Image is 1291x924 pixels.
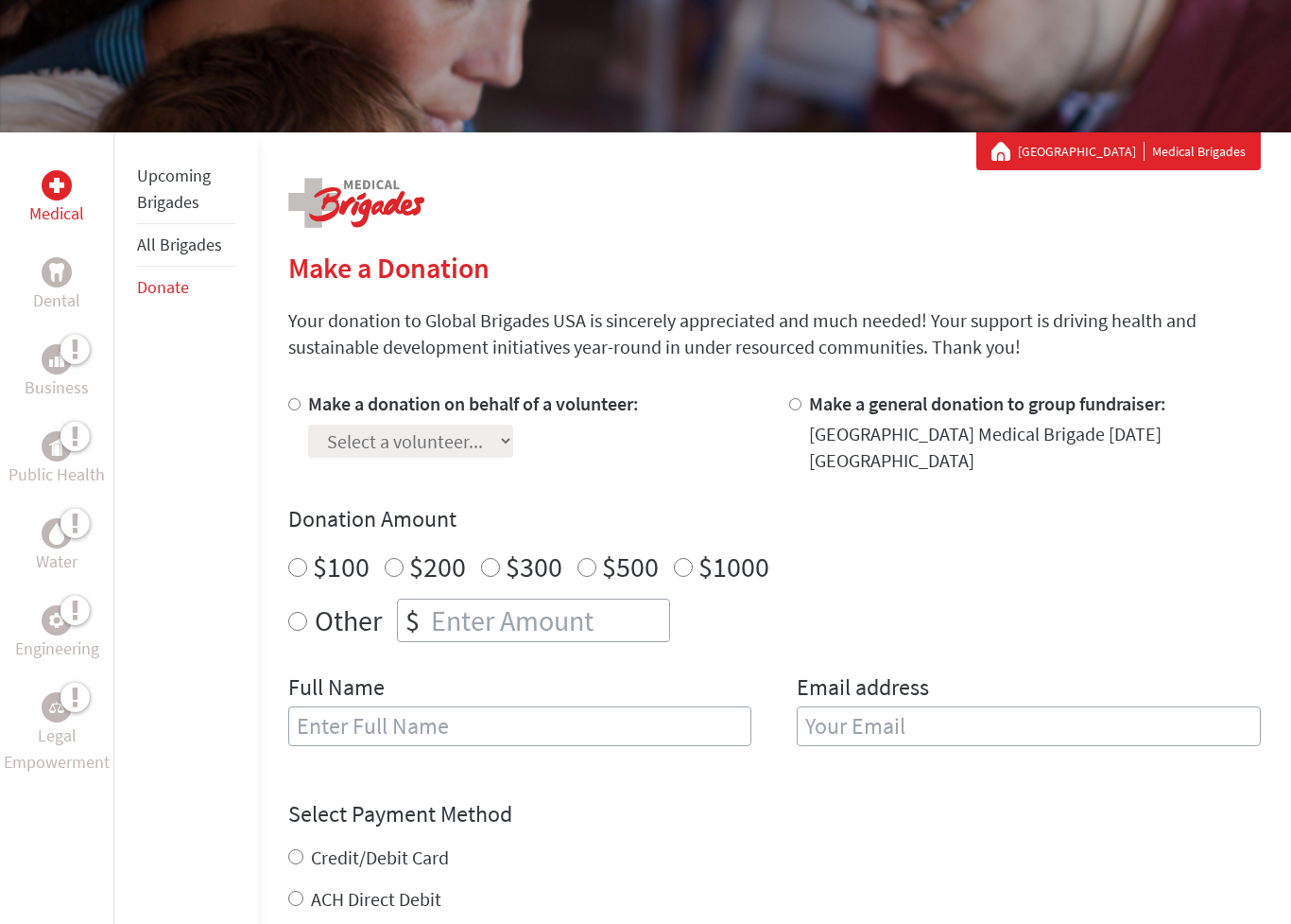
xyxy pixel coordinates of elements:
div: Business [42,345,72,375]
img: Engineering [49,614,64,629]
label: ACH Direct Debit [311,888,441,912]
a: Upcoming Brigades [137,166,211,214]
img: Public Health [49,438,64,457]
h4: Donation Amount [288,505,1261,535]
p: Water [36,549,77,576]
div: Water [42,519,72,549]
li: Upcoming Brigades [137,156,235,225]
label: Email address [797,673,929,707]
p: Legal Empowerment [4,724,110,776]
div: Legal Empowerment [42,693,72,724]
div: $ [398,601,427,642]
input: Enter Amount [427,601,669,642]
label: Credit/Debit Card [311,846,449,870]
div: Dental [42,258,72,288]
div: Engineering [42,606,72,636]
p: Medical [29,201,84,228]
li: Donate [137,268,235,309]
a: All Brigades [137,235,222,256]
label: Full Name [288,673,385,707]
p: Dental [33,288,80,315]
img: Legal Empowerment [49,703,64,714]
input: Your Email [797,707,1261,747]
a: WaterWater [36,519,77,576]
div: Public Health [42,432,72,462]
p: Engineering [15,636,99,663]
div: [GEOGRAPHIC_DATA] Medical Brigade [DATE] [GEOGRAPHIC_DATA] [809,422,1261,475]
p: Your donation to Global Brigades USA is sincerely appreciated and much needed! Your support is dr... [288,308,1261,361]
p: Business [25,375,89,402]
label: $1000 [698,549,769,585]
h4: Select Payment Method [288,800,1261,830]
input: Enter Full Name [288,707,752,747]
h2: Make a Donation [288,252,1261,286]
img: Business [49,353,64,368]
label: $200 [409,549,466,585]
div: Medical Brigades [991,143,1246,162]
label: $300 [506,549,562,585]
label: Make a general donation to group fundraiser: [809,392,1166,416]
img: Medical [49,179,64,194]
a: Legal EmpowermentLegal Empowerment [4,693,110,776]
div: Medical [42,171,72,201]
a: MedicalMedical [29,171,84,228]
label: Other [315,600,382,643]
img: Water [49,523,64,545]
img: logo-medical.png [288,179,424,229]
a: DentalDental [33,258,80,315]
label: Make a donation on behalf of a volunteer: [308,392,639,416]
a: Donate [137,277,189,299]
a: EngineeringEngineering [15,606,99,663]
label: $100 [313,549,370,585]
a: Public HealthPublic Health [9,432,105,489]
label: $500 [602,549,659,585]
p: Public Health [9,462,105,489]
img: Dental [49,264,64,282]
li: All Brigades [137,225,235,268]
a: BusinessBusiness [25,345,89,402]
a: [GEOGRAPHIC_DATA] [1018,143,1145,162]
